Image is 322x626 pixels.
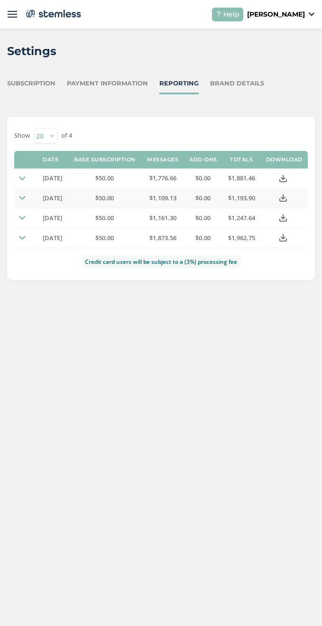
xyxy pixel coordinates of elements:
[19,175,26,182] img: icon-dropdown-arrow--small-b2ab160b.svg
[247,9,305,19] p: [PERSON_NAME]
[19,195,26,201] img: icon-dropdown-arrow--small-b2ab160b.svg
[43,234,62,242] span: [DATE]
[210,79,264,88] div: Brand Details
[149,174,176,182] span: $1,776.66
[228,234,255,242] span: $1,962.75
[7,79,55,88] div: Subscription
[189,214,218,222] label: $0.00
[14,131,30,140] label: Show
[149,194,176,202] span: $1,109.13
[230,157,253,163] label: Totals
[19,234,26,241] img: icon-dropdown-arrow--small-b2ab160b.svg
[227,194,256,202] label: $1,193.90
[43,234,63,242] label: 29th May 2025
[195,214,211,222] span: $0.00
[149,214,176,222] span: $1,161.30
[81,256,241,268] label: Credit card users will be subject to a (3%) processing fee
[74,157,136,163] label: Base Subscription
[227,234,256,242] label: $1,962.75
[216,11,221,17] img: icon-help-white-03924b79.svg
[95,214,114,222] span: $50.00
[189,174,218,182] label: $0.00
[43,194,63,202] label: 29th July 2025
[223,9,239,19] span: Help
[73,174,137,182] label: $50.00
[24,7,81,21] img: logo-dark-0685b13c.svg
[43,174,63,182] label: 29th August 2025
[19,215,26,221] img: icon-dropdown-arrow--small-b2ab160b.svg
[95,174,114,182] span: $50.00
[7,43,56,60] h2: Settings
[95,194,114,202] span: $50.00
[43,214,62,222] span: [DATE]
[227,174,256,182] label: $1,881.46
[149,234,176,242] span: $1,873.56
[189,194,218,202] label: $0.00
[146,194,179,202] label: $1,109.13
[195,194,211,202] span: $0.00
[67,79,148,88] div: Payment Information
[228,214,255,222] span: $1,247.64
[228,174,255,182] span: $1,881.46
[146,174,179,182] label: $1,776.66
[260,151,308,169] th: Download
[8,9,17,19] img: icon-menu-open-1b7a8edd.svg
[159,79,199,88] div: Reporting
[228,194,255,202] span: $1,193.90
[227,214,256,222] label: $1,247.64
[43,214,63,222] label: 29th June 2025
[61,131,72,140] label: of 4
[43,157,58,163] label: Date
[73,194,137,202] label: $50.00
[43,174,62,182] span: [DATE]
[195,234,211,242] span: $0.00
[146,214,179,222] label: $1,161.30
[189,234,218,242] label: $0.00
[147,157,178,163] label: Messages
[73,234,137,242] label: $50.00
[309,12,314,16] img: icon_down-arrow-small-66adaf34.svg
[275,580,322,626] iframe: Chat Widget
[73,214,137,222] label: $50.00
[95,234,114,242] span: $50.00
[189,157,217,163] label: Add-Ons
[146,234,179,242] label: $1,873.56
[195,174,211,182] span: $0.00
[43,194,62,202] span: [DATE]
